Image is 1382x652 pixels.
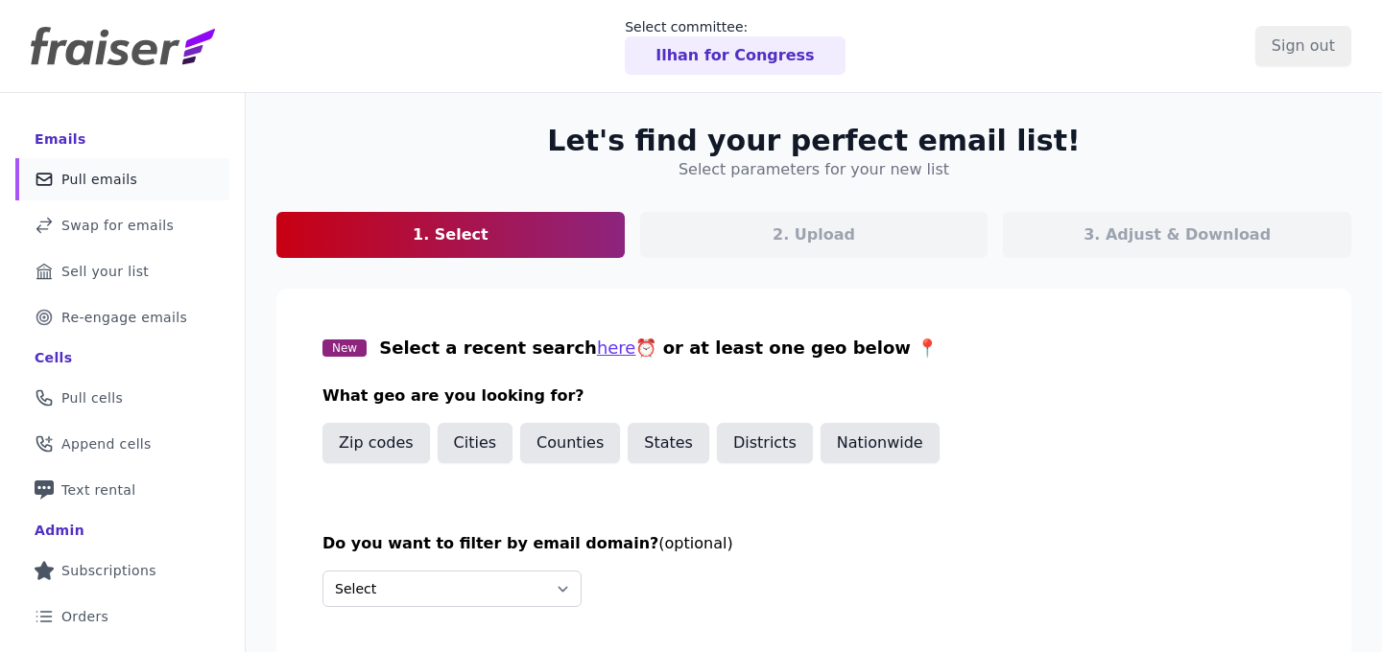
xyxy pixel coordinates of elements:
div: Cells [35,348,72,367]
h2: Let's find your perfect email list! [547,124,1080,158]
a: Swap for emails [15,204,229,246]
input: Sign out [1255,26,1351,66]
button: States [628,423,709,463]
a: Orders [15,595,229,638]
span: (optional) [658,534,732,552]
p: 3. Adjust & Download [1084,223,1271,246]
a: 1. Select [276,212,625,258]
a: Text rental [15,469,229,511]
span: Do you want to filter by email domain? [322,534,658,552]
h3: What geo are you looking for? [322,384,1305,407]
a: Subscriptions [15,549,229,592]
p: 2. Upload [773,223,855,246]
a: Append cells [15,423,229,465]
img: Fraiser Logo [31,27,215,65]
span: Select a recent search ⏰ or at least one geo below 📍 [379,338,938,358]
button: Districts [717,423,813,463]
span: Subscriptions [61,561,156,580]
span: Swap for emails [61,216,174,235]
span: New [322,339,367,357]
span: Pull emails [61,170,137,189]
button: Cities [438,423,513,463]
p: Select committee: [625,17,845,36]
a: Sell your list [15,250,229,292]
a: Pull cells [15,377,229,419]
span: Append cells [61,434,152,454]
span: Re-engage emails [61,308,187,327]
div: Admin [35,521,84,540]
span: Orders [61,607,108,626]
h4: Select parameters for your new list [679,158,949,181]
a: Re-engage emails [15,296,229,338]
button: Zip codes [322,423,430,463]
a: Pull emails [15,158,229,200]
p: 1. Select [413,223,488,246]
a: Select committee: Ilhan for Congress [625,17,845,75]
span: Sell your list [61,262,149,281]
p: Ilhan for Congress [655,44,814,67]
button: Nationwide [821,423,940,463]
button: Counties [520,423,620,463]
span: Pull cells [61,388,123,407]
span: Text rental [61,480,136,500]
div: Emails [35,129,86,149]
button: here [597,335,636,361]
